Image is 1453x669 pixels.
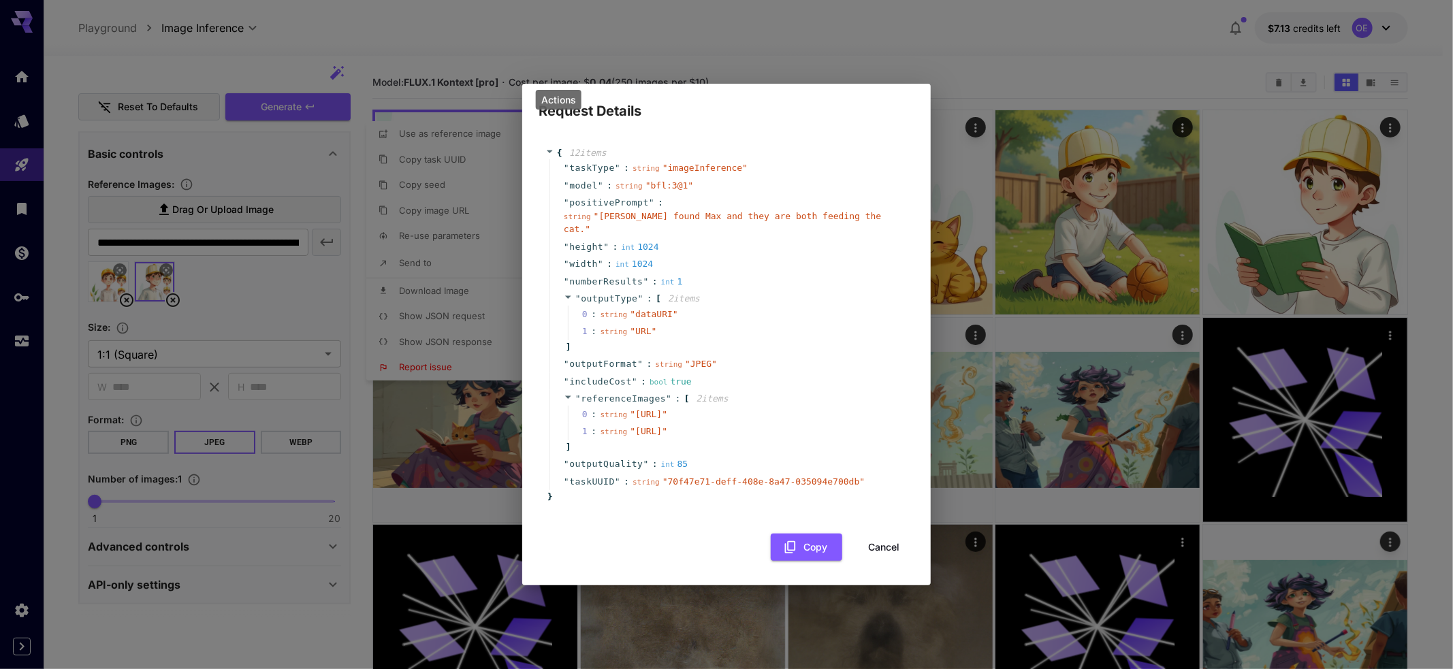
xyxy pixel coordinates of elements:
span: ] [564,440,571,454]
span: " [603,242,609,252]
span: : [652,275,658,289]
span: : [641,375,646,389]
span: " [637,359,643,369]
span: [ [684,392,690,406]
span: 0 [582,408,601,421]
div: true [650,375,692,389]
div: : [591,408,596,421]
span: string [564,212,591,221]
span: " [564,476,569,487]
span: " bfl:3@1 " [645,180,693,191]
span: " [643,459,649,469]
div: 1 [661,275,683,289]
span: " [564,459,569,469]
span: " [575,393,581,404]
span: : [647,357,652,371]
span: taskUUID [569,475,615,489]
span: " imageInference " [662,163,748,173]
span: string [616,182,643,191]
span: string [633,164,660,173]
span: " dataURI " [630,309,677,319]
span: : [607,179,612,193]
span: string [633,478,660,487]
button: Copy [771,534,842,561]
span: model [569,179,598,193]
span: } [545,490,553,504]
span: " [632,376,637,387]
span: " [564,163,569,173]
div: Actions [536,90,581,110]
span: bool [650,378,668,387]
span: : [652,457,658,471]
div: : [591,325,596,338]
span: 0 [582,308,601,321]
div: : [591,425,596,438]
span: outputType [581,293,637,304]
span: 12 item s [569,148,607,158]
span: " [615,476,620,487]
span: " [564,242,569,252]
span: int [661,460,675,469]
span: : [658,196,663,210]
span: " [615,163,620,173]
span: string [601,410,628,419]
span: " [598,180,603,191]
div: 85 [661,457,688,471]
span: string [601,427,628,436]
span: 2 item s [697,393,729,404]
span: " [643,276,649,287]
span: height [569,240,603,254]
div: 1024 [621,240,658,254]
span: numberResults [569,275,643,289]
span: referenceImages [581,393,666,404]
span: { [557,146,562,160]
span: width [569,257,598,271]
span: : [624,161,629,175]
span: " [URL] " [630,426,667,436]
span: 2 item s [668,293,700,304]
span: : [624,475,629,489]
button: Cancel [853,534,914,561]
span: " [666,393,671,404]
span: int [616,260,629,269]
span: " [564,259,569,269]
span: int [621,243,635,252]
span: ] [564,340,571,354]
span: " [575,293,581,304]
span: " [564,359,569,369]
span: " [598,259,603,269]
span: " [649,197,654,208]
span: " [564,197,569,208]
span: " URL " [630,326,656,336]
span: : [613,240,618,254]
span: " [638,293,643,304]
span: includeCost [569,375,632,389]
span: positivePrompt [569,196,649,210]
div: 1024 [616,257,653,271]
span: : [675,392,681,406]
span: " JPEG " [685,359,717,369]
span: string [601,310,628,319]
span: 1 [582,325,601,338]
h2: Request Details [522,84,931,122]
span: taskType [569,161,615,175]
span: string [601,327,628,336]
div: : [591,308,596,321]
span: [ [656,292,661,306]
span: " 70f47e71-deff-408e-8a47-035094e700db " [662,476,865,487]
span: : [607,257,612,271]
span: int [661,278,675,287]
span: : [647,292,652,306]
span: string [655,360,682,369]
span: outputFormat [569,357,637,371]
span: 1 [582,425,601,438]
span: " [URL] " [630,409,667,419]
span: outputQuality [569,457,643,471]
span: " [564,180,569,191]
span: " [564,376,569,387]
span: " [564,276,569,287]
span: " [PERSON_NAME] found Max and they are both feeding the cat. " [564,211,881,235]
